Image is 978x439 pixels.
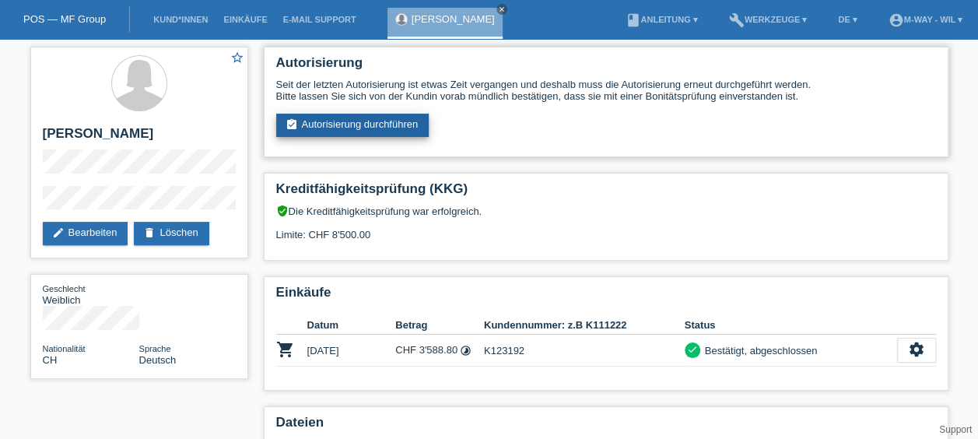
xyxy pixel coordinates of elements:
h2: [PERSON_NAME] [43,126,236,149]
th: Datum [307,316,396,335]
i: assignment_turned_in [286,118,298,131]
a: editBearbeiten [43,222,128,245]
td: [DATE] [307,335,396,367]
th: Kundennummer: z.B K111222 [484,316,685,335]
a: buildWerkzeuge ▾ [721,15,815,24]
a: assignment_turned_inAutorisierung durchführen [276,114,429,137]
span: Sprache [139,344,171,353]
span: Geschlecht [43,284,86,293]
h2: Einkäufe [276,285,936,308]
td: CHF 3'588.80 [395,335,484,367]
h2: Kreditfähigkeitsprüfung (KKG) [276,181,936,205]
i: close [498,5,506,13]
span: Nationalität [43,344,86,353]
i: Fixe Raten (24 Raten) [460,345,471,356]
i: build [729,12,745,28]
h2: Autorisierung [276,55,936,79]
h2: Dateien [276,415,936,438]
i: account_circle [889,12,904,28]
a: POS — MF Group [23,13,106,25]
th: Status [685,316,897,335]
a: Kund*innen [145,15,216,24]
a: bookAnleitung ▾ [617,15,705,24]
a: [PERSON_NAME] [412,13,495,25]
i: delete [143,227,156,239]
a: close [496,4,507,15]
a: DE ▾ [830,15,864,24]
a: E-Mail Support [275,15,364,24]
i: book [625,12,640,28]
td: K123192 [484,335,685,367]
a: deleteLöschen [134,222,209,245]
span: Deutsch [139,354,177,366]
i: POSP00014889 [276,340,295,359]
a: Einkäufe [216,15,275,24]
i: check [687,344,698,355]
a: account_circlem-way - Wil ▾ [881,15,970,24]
div: Bestätigt, abgeschlossen [700,342,818,359]
a: star_border [230,51,244,67]
div: Die Kreditfähigkeitsprüfung war erfolgreich. Limite: CHF 8'500.00 [276,205,936,252]
i: settings [908,341,925,358]
span: Schweiz [43,354,58,366]
div: Seit der letzten Autorisierung ist etwas Zeit vergangen und deshalb muss die Autorisierung erneut... [276,79,936,102]
div: Weiblich [43,283,139,306]
th: Betrag [395,316,484,335]
i: star_border [230,51,244,65]
a: Support [939,424,972,435]
i: verified_user [276,205,289,217]
i: edit [52,227,65,239]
